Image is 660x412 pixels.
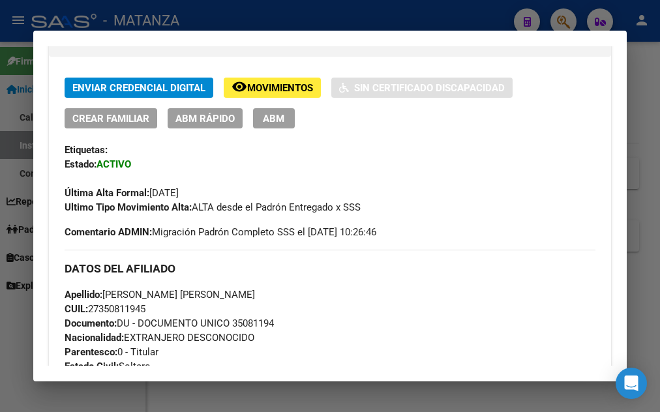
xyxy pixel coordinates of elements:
button: Movimientos [224,78,321,98]
div: Open Intercom Messenger [616,368,647,399]
span: [DATE] [65,187,179,199]
strong: Comentario ADMIN: [65,226,152,238]
span: ABM Rápido [175,113,235,125]
button: ABM [253,108,295,128]
span: [PERSON_NAME] [PERSON_NAME] [65,289,255,301]
strong: Apellido: [65,289,102,301]
button: Enviar Credencial Digital [65,78,213,98]
span: Soltero [65,360,151,372]
strong: Parentesco: [65,346,117,358]
button: Sin Certificado Discapacidad [331,78,513,98]
strong: ACTIVO [97,158,131,170]
span: 0 - Titular [65,346,158,358]
strong: Etiquetas: [65,144,108,156]
strong: Estado Civil: [65,360,119,372]
span: EXTRANJERO DESCONOCIDO [65,332,254,344]
strong: Ultimo Tipo Movimiento Alta: [65,201,192,213]
strong: Nacionalidad: [65,332,124,344]
button: Crear Familiar [65,108,157,128]
span: Crear Familiar [72,113,149,125]
button: ABM Rápido [168,108,243,128]
mat-icon: remove_red_eye [232,79,247,95]
span: Sin Certificado Discapacidad [354,82,505,94]
span: ALTA desde el Padrón Entregado x SSS [65,201,361,213]
span: Migración Padrón Completo SSS el [DATE] 10:26:46 [65,225,376,239]
strong: Última Alta Formal: [65,187,149,199]
strong: Estado: [65,158,97,170]
span: 27350811945 [65,303,145,315]
strong: CUIL: [65,303,88,315]
span: DU - DOCUMENTO UNICO 35081194 [65,317,274,329]
span: ABM [263,113,284,125]
span: Movimientos [247,82,313,94]
span: Enviar Credencial Digital [72,82,205,94]
strong: Documento: [65,317,117,329]
h3: DATOS DEL AFILIADO [65,261,596,276]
